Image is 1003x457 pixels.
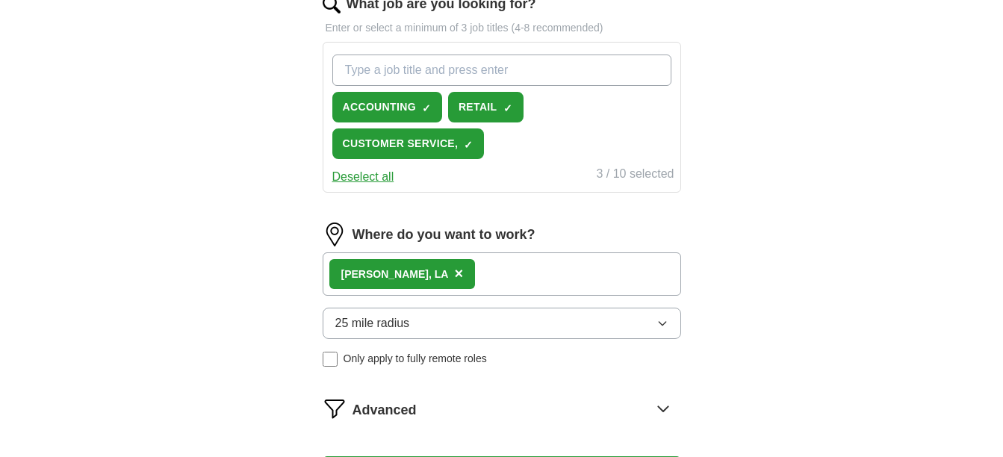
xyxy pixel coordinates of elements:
span: CUSTOMER SERVICE, [343,136,459,152]
p: Enter or select a minimum of 3 job titles (4-8 recommended) [323,20,681,36]
span: ACCOUNTING [343,99,416,115]
strong: [PERSON_NAME] [341,268,429,280]
button: ACCOUNTING✓ [332,92,442,122]
input: Only apply to fully remote roles [323,352,338,367]
span: ✓ [464,139,473,151]
button: RETAIL✓ [448,92,524,122]
input: Type a job title and press enter [332,55,671,86]
button: 25 mile radius [323,308,681,339]
span: × [454,265,463,282]
span: Only apply to fully remote roles [344,351,487,367]
label: Where do you want to work? [353,225,535,245]
button: Deselect all [332,168,394,186]
img: filter [323,397,347,420]
img: location.png [323,223,347,246]
span: Advanced [353,400,417,420]
div: , LA [341,267,449,282]
span: ✓ [503,102,512,114]
span: ✓ [422,102,431,114]
div: 3 / 10 selected [596,165,674,186]
span: RETAIL [459,99,497,115]
span: 25 mile radius [335,314,410,332]
button: CUSTOMER SERVICE,✓ [332,128,485,159]
button: × [454,263,463,285]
